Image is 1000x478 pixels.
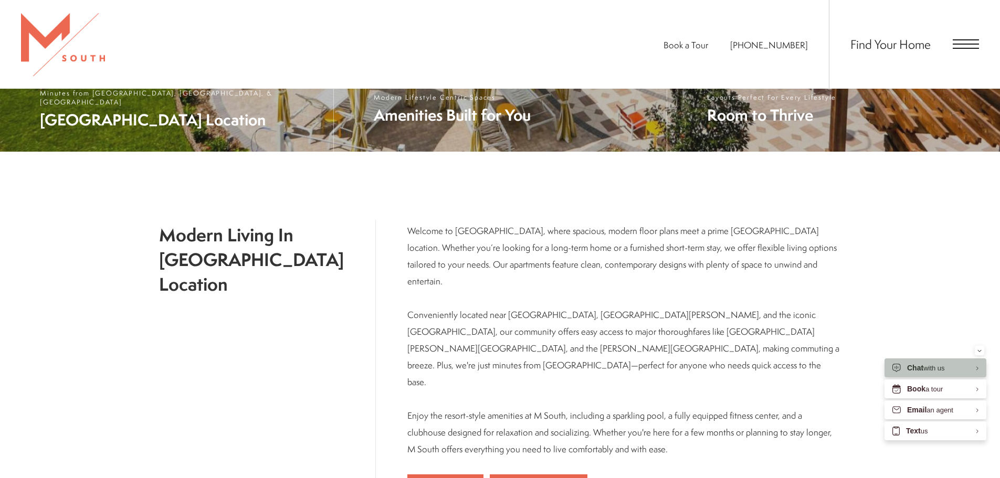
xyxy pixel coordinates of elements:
a: Find Your Home [850,36,931,52]
span: Layouts Perfect For Every Lifestyle [707,93,836,102]
h1: Modern Living In [GEOGRAPHIC_DATA] Location [159,222,344,296]
img: MSouth [21,13,105,76]
a: Layouts Perfect For Every Lifestyle [667,68,1000,152]
a: Modern Lifestyle Centric Spaces [333,68,667,152]
a: Call Us at 813-570-8014 [730,39,808,51]
span: Amenities Built for You [374,104,531,126]
span: [GEOGRAPHIC_DATA] Location [40,109,323,131]
p: Welcome to [GEOGRAPHIC_DATA], where spacious, modern floor plans meet a prime [GEOGRAPHIC_DATA] l... [407,222,841,458]
span: Minutes from [GEOGRAPHIC_DATA], [GEOGRAPHIC_DATA], & [GEOGRAPHIC_DATA] [40,89,323,107]
button: Open Menu [953,39,979,49]
span: Modern Lifestyle Centric Spaces [374,93,531,102]
a: Book a Tour [664,39,708,51]
span: [PHONE_NUMBER] [730,39,808,51]
span: Room to Thrive [707,104,836,126]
